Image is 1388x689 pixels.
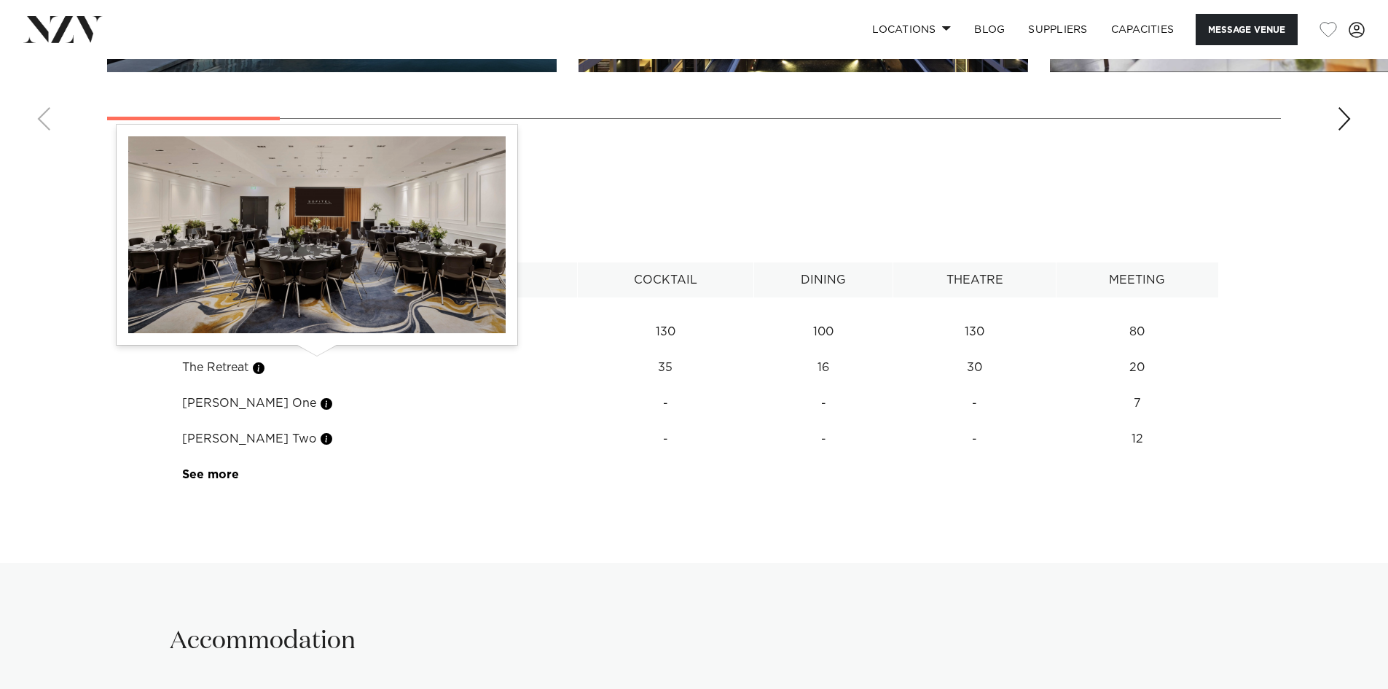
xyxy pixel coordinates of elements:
[753,386,893,421] td: -
[577,350,753,386] td: 35
[577,314,753,350] td: 130
[893,421,1056,457] td: -
[893,386,1056,421] td: -
[893,350,1056,386] td: 30
[962,14,1016,45] a: BLOG
[170,350,577,386] td: The Retreat
[753,314,893,350] td: 100
[170,421,577,457] td: [PERSON_NAME] Two
[1099,14,1186,45] a: Capacities
[1056,314,1218,350] td: 80
[1056,350,1218,386] td: 20
[23,16,103,42] img: nzv-logo.png
[893,262,1056,298] th: Theatre
[893,314,1056,350] td: 130
[753,350,893,386] td: 16
[577,386,753,421] td: -
[128,136,506,333] img: dhCLJErht10fpgVnvBc4Jnu4Tela5WxfEKGCXbmZ.png
[1196,14,1298,45] button: Message Venue
[1016,14,1099,45] a: SUPPLIERS
[1056,421,1218,457] td: 12
[577,262,753,298] th: Cocktail
[1056,386,1218,421] td: 7
[170,625,356,658] h2: Accommodation
[1056,262,1218,298] th: Meeting
[577,421,753,457] td: -
[170,386,577,421] td: [PERSON_NAME] One
[860,14,962,45] a: Locations
[753,262,893,298] th: Dining
[753,421,893,457] td: -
